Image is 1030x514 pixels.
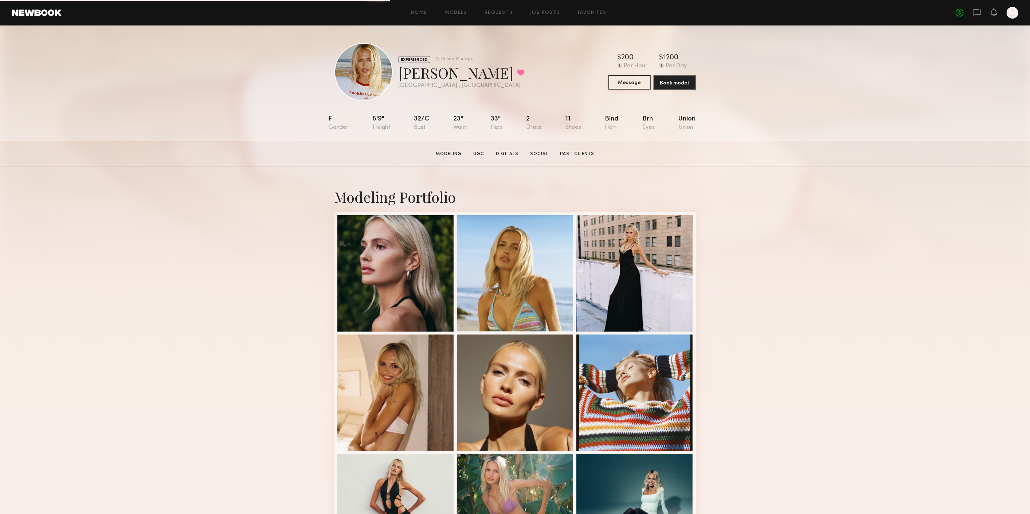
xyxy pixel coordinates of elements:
[329,116,349,131] div: F
[334,187,696,206] div: Modeling Portfolio
[399,83,525,89] div: [GEOGRAPHIC_DATA] , [GEOGRAPHIC_DATA]
[526,116,541,131] div: 2
[659,54,663,62] div: $
[453,116,467,131] div: 23"
[621,54,634,62] div: 200
[399,63,525,82] div: [PERSON_NAME]
[565,116,581,131] div: 11
[470,151,487,157] a: UGC
[1007,7,1018,19] a: M
[399,56,430,63] div: EXPERIENCED
[485,11,513,15] a: Requests
[578,11,607,15] a: Favorites
[493,151,521,157] a: Digitals
[557,151,597,157] a: Past Clients
[441,57,474,62] div: Online 12hr ago
[624,63,647,70] div: Per Hour
[605,116,618,131] div: Blnd
[678,116,696,131] div: Union
[663,54,678,62] div: 1200
[617,54,621,62] div: $
[654,75,696,90] button: Book model
[527,151,551,157] a: Social
[414,116,430,131] div: 32/c
[445,11,467,15] a: Models
[666,63,687,70] div: Per Day
[530,11,560,15] a: Job Posts
[411,11,427,15] a: Home
[373,116,390,131] div: 5'9"
[642,116,655,131] div: Brn
[491,116,502,131] div: 33"
[433,151,465,157] a: Modeling
[608,75,651,90] button: Message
